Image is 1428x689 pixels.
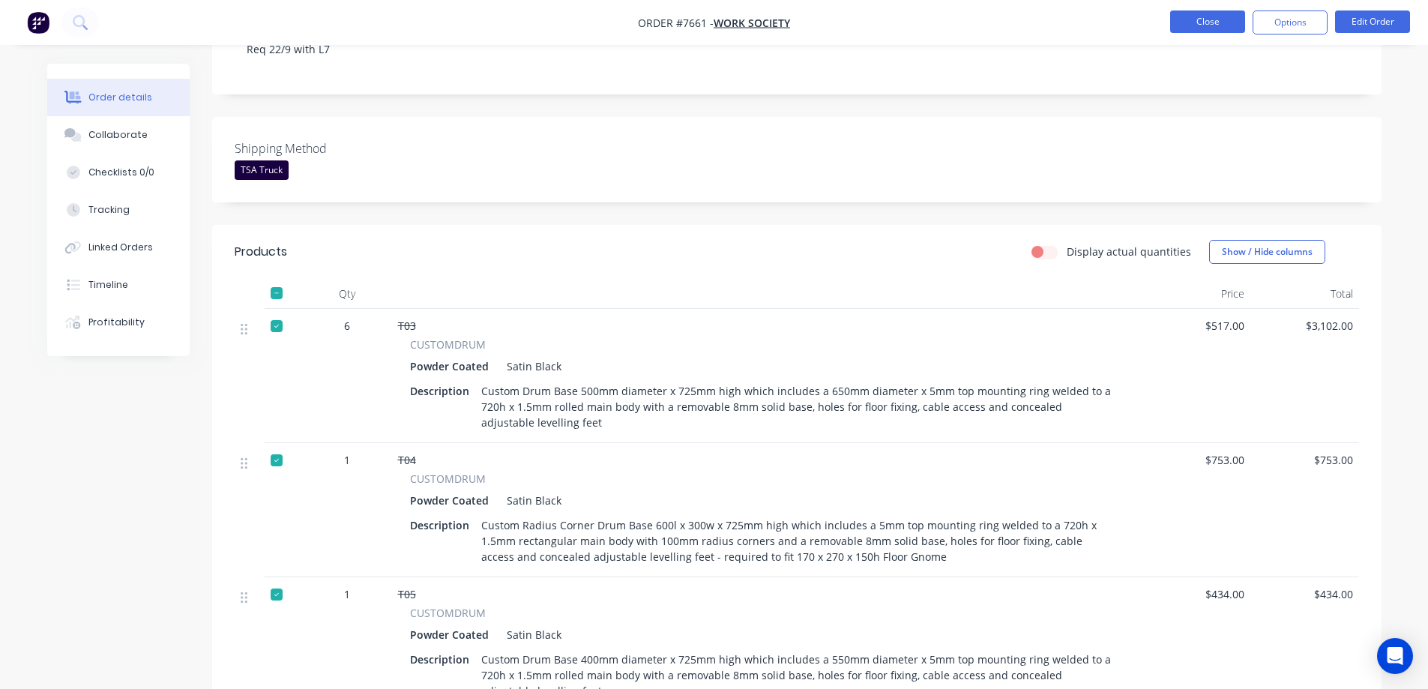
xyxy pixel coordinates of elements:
[302,279,392,309] div: Qty
[235,243,287,261] div: Products
[475,514,1124,568] div: Custom Radius Corner Drum Base 600l x 300w x 725mm high which includes a 5mm top mounting ring we...
[47,154,190,191] button: Checklists 0/0
[88,316,145,329] div: Profitability
[88,203,130,217] div: Tracking
[410,649,475,670] div: Description
[398,319,416,333] span: T03
[88,91,152,104] div: Order details
[501,355,561,377] div: Satin Black
[1148,318,1244,334] span: $517.00
[1170,10,1245,33] button: Close
[410,337,486,352] span: CUSTOMDRUM
[410,490,495,511] div: Powder Coated
[235,160,289,180] div: TSA Truck
[398,587,416,601] span: T05
[1142,279,1250,309] div: Price
[1209,240,1325,264] button: Show / Hide columns
[88,166,154,179] div: Checklists 0/0
[1148,452,1244,468] span: $753.00
[235,26,1359,72] div: Req 22/9 with L7
[1256,452,1353,468] span: $753.00
[714,16,790,30] a: Work Society
[475,380,1124,433] div: Custom Drum Base 500mm diameter x 725mm high which includes a 650mm diameter x 5mm top mounting r...
[1250,279,1359,309] div: Total
[501,624,561,646] div: Satin Black
[638,16,714,30] span: Order #7661 -
[235,139,422,157] label: Shipping Method
[47,79,190,116] button: Order details
[47,229,190,266] button: Linked Orders
[1067,244,1191,259] label: Display actual quantities
[27,11,49,34] img: Factory
[1148,586,1244,602] span: $434.00
[398,453,416,467] span: T04
[410,624,495,646] div: Powder Coated
[47,116,190,154] button: Collaborate
[501,490,561,511] div: Satin Black
[1256,318,1353,334] span: $3,102.00
[410,471,486,487] span: CUSTOMDRUM
[1253,10,1328,34] button: Options
[88,128,148,142] div: Collaborate
[410,380,475,402] div: Description
[47,191,190,229] button: Tracking
[1377,638,1413,674] div: Open Intercom Messenger
[344,586,350,602] span: 1
[410,514,475,536] div: Description
[410,605,486,621] span: CUSTOMDRUM
[1335,10,1410,33] button: Edit Order
[1256,586,1353,602] span: $434.00
[47,266,190,304] button: Timeline
[88,241,153,254] div: Linked Orders
[344,452,350,468] span: 1
[47,304,190,341] button: Profitability
[88,278,128,292] div: Timeline
[410,355,495,377] div: Powder Coated
[344,318,350,334] span: 6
